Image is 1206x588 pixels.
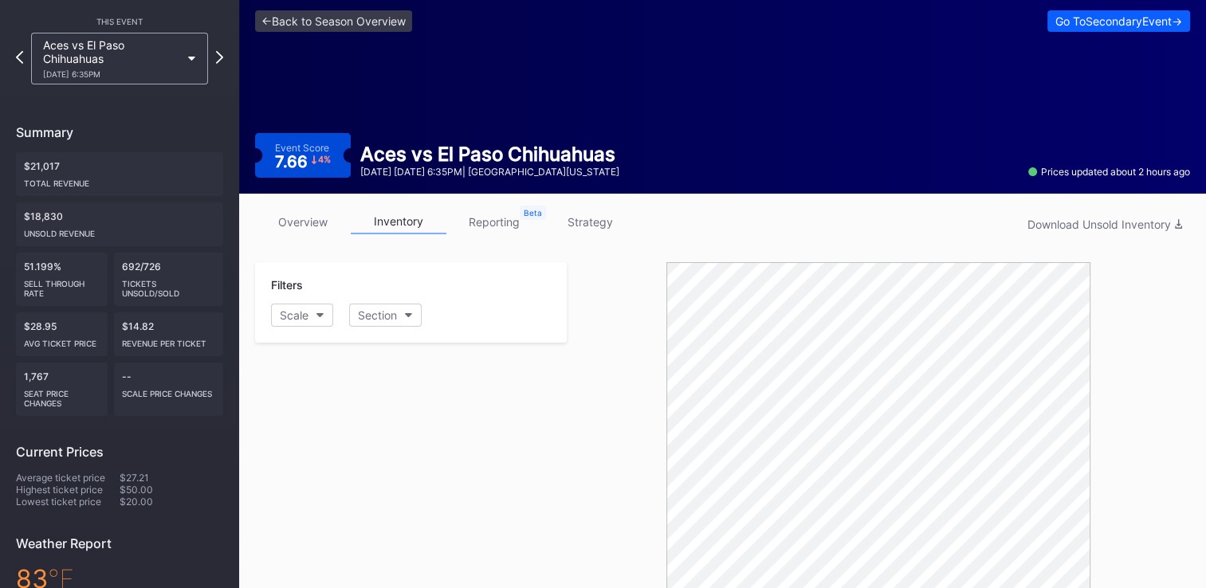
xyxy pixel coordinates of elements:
div: Aces vs El Paso Chihuahuas [43,38,180,79]
div: Avg ticket price [24,332,100,348]
div: $20.00 [120,496,223,508]
div: Event Score [275,142,329,154]
div: Sell Through Rate [24,272,100,298]
a: strategy [542,210,638,234]
div: [DATE] 6:35PM [43,69,180,79]
div: Scale [280,308,308,322]
div: 7.66 [275,154,332,170]
button: Download Unsold Inventory [1019,214,1190,235]
div: Aces vs El Paso Chihuahuas [360,143,619,166]
div: Average ticket price [16,472,120,484]
div: scale price changes [122,382,216,398]
div: $18,830 [16,202,223,246]
div: Filters [271,278,551,292]
button: Scale [271,304,333,327]
div: Section [358,308,397,322]
div: Go To Secondary Event -> [1055,14,1182,28]
div: Unsold Revenue [24,222,215,238]
div: Highest ticket price [16,484,120,496]
div: This Event [16,17,223,26]
div: Download Unsold Inventory [1027,218,1182,231]
div: 51.199% [16,253,108,306]
div: Lowest ticket price [16,496,120,508]
div: Current Prices [16,444,223,460]
div: Prices updated about 2 hours ago [1028,166,1190,178]
a: <-Back to Season Overview [255,10,412,32]
a: overview [255,210,351,234]
a: reporting [446,210,542,234]
div: $14.82 [114,312,224,356]
div: Total Revenue [24,172,215,188]
div: $50.00 [120,484,223,496]
button: Section [349,304,422,327]
div: [DATE] [DATE] 6:35PM | [GEOGRAPHIC_DATA][US_STATE] [360,166,619,178]
div: $27.21 [120,472,223,484]
div: Revenue per ticket [122,332,216,348]
a: inventory [351,210,446,234]
div: -- [114,363,224,416]
button: Go ToSecondaryEvent-> [1047,10,1190,32]
div: 1,767 [16,363,108,416]
div: 4 % [318,155,331,164]
div: Tickets Unsold/Sold [122,272,216,298]
div: Summary [16,124,223,140]
div: 692/726 [114,253,224,306]
div: seat price changes [24,382,100,408]
div: $21,017 [16,152,223,196]
div: $28.95 [16,312,108,356]
div: Weather Report [16,535,223,551]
